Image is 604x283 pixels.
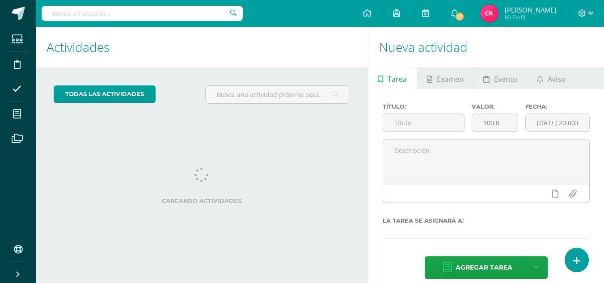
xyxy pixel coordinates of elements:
span: Aviso [548,68,566,90]
span: Agregar tarea [456,257,512,279]
img: e3ffac15afa6ee5300c516ab87d4e208.png [480,4,498,22]
label: Cargando actividades [54,198,350,204]
a: Aviso [527,68,575,89]
label: Título: [383,103,465,110]
input: Fecha de entrega [526,114,589,131]
input: Título [383,114,465,131]
h1: Actividades [46,27,357,68]
span: 3 [455,12,465,21]
span: Evento [494,68,517,90]
input: Busca un usuario... [42,6,243,21]
a: Evento [473,68,527,89]
label: La tarea se asignará a: [383,217,590,224]
a: Examen [417,68,473,89]
span: [PERSON_NAME] [505,5,556,14]
a: Tarea [368,68,417,89]
label: Valor: [472,103,518,110]
h1: Nueva actividad [379,27,593,68]
input: Busca una actividad próxima aquí... [206,86,349,103]
span: Examen [437,68,464,90]
span: Mi Perfil [505,13,556,21]
label: Fecha: [525,103,590,110]
span: Tarea [388,68,407,90]
input: Puntos máximos [472,114,518,131]
a: todas las Actividades [54,85,156,103]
